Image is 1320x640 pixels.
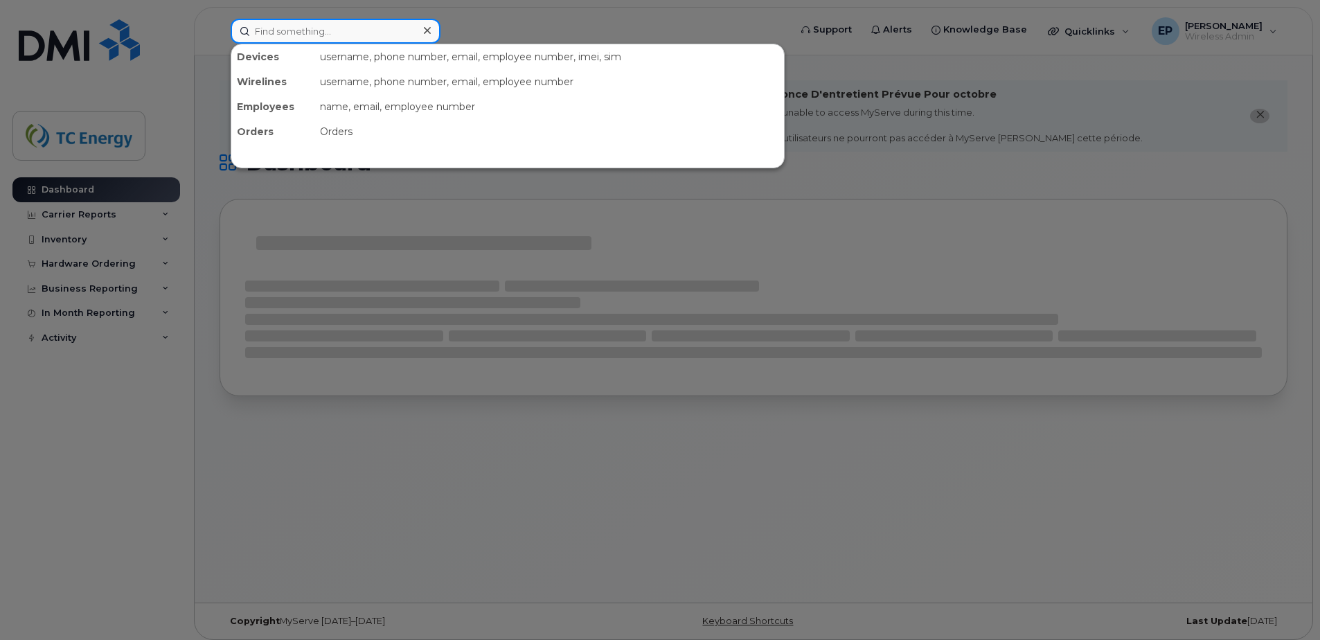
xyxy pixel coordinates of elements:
div: username, phone number, email, employee number, imei, sim [314,44,784,69]
div: Devices [231,44,314,69]
div: username, phone number, email, employee number [314,69,784,94]
div: Wirelines [231,69,314,94]
div: Orders [231,119,314,144]
div: name, email, employee number [314,94,784,119]
div: Employees [231,94,314,119]
div: Orders [314,119,784,144]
